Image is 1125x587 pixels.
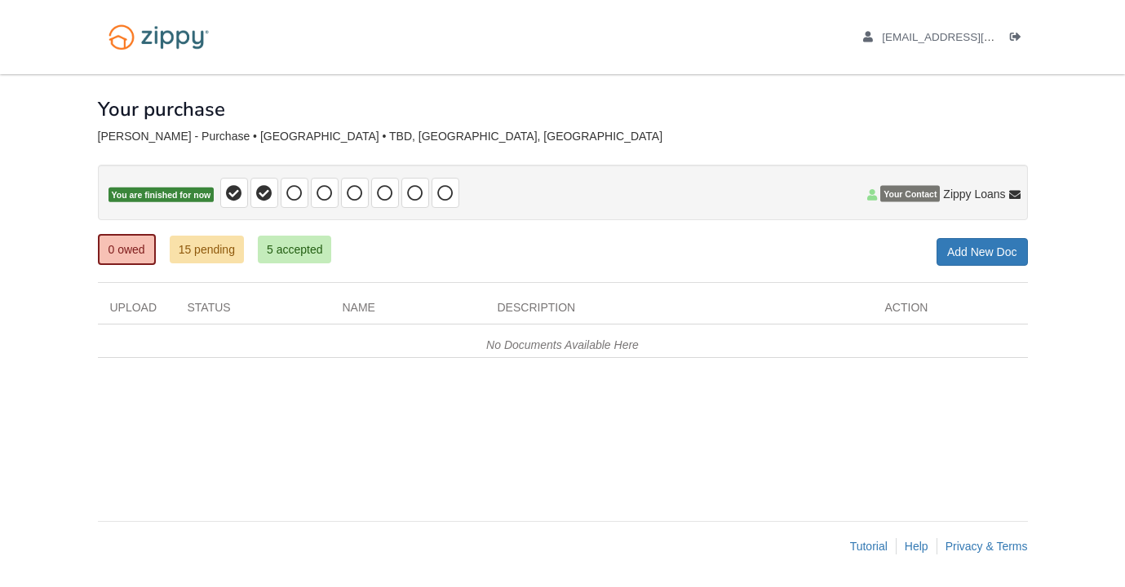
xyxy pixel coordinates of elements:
span: You are finished for now [109,188,215,203]
a: 0 owed [98,234,156,265]
a: 5 accepted [258,236,332,263]
div: Description [485,299,873,324]
em: No Documents Available Here [486,338,639,351]
a: Log out [1010,31,1028,47]
a: 15 pending [170,236,244,263]
a: Help [905,540,928,553]
div: Action [873,299,1028,324]
a: Privacy & Terms [946,540,1028,553]
span: Your Contact [880,186,940,202]
span: Zippy Loans [943,186,1005,202]
div: Upload [98,299,175,324]
a: edit profile [863,31,1070,47]
div: [PERSON_NAME] - Purchase • [GEOGRAPHIC_DATA] • TBD, [GEOGRAPHIC_DATA], [GEOGRAPHIC_DATA] [98,130,1028,143]
h1: Your purchase [98,99,225,120]
span: vickis5689@gmail.com [882,31,1069,43]
div: Status [175,299,330,324]
img: Logo [98,16,219,58]
a: Tutorial [850,540,888,553]
a: Add New Doc [937,238,1028,266]
div: Name [330,299,485,324]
